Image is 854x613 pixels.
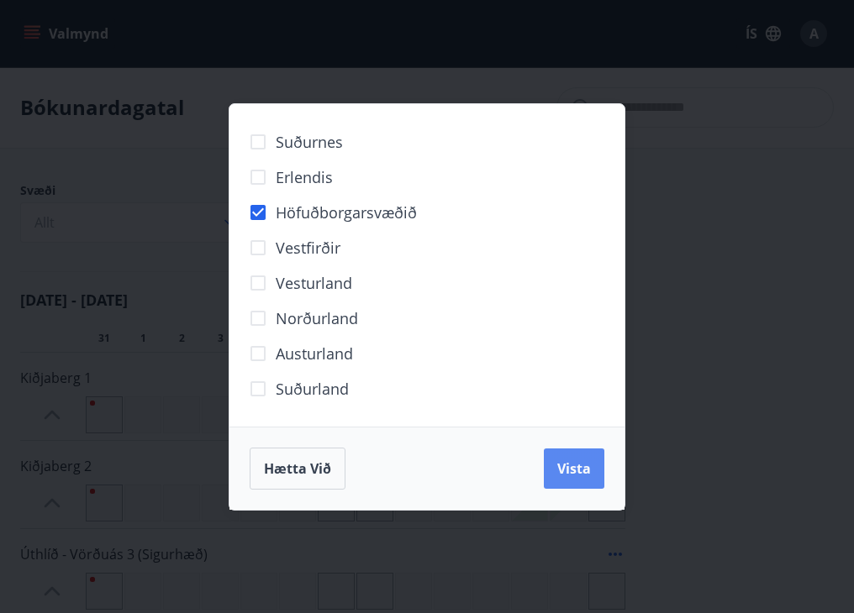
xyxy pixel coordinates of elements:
[264,459,331,478] span: Hætta við
[276,237,340,259] span: Vestfirðir
[276,202,417,223] span: Höfuðborgarsvæðið
[544,448,604,489] button: Vista
[557,459,591,478] span: Vista
[276,166,333,188] span: Erlendis
[276,343,353,364] span: Austurland
[276,131,343,153] span: Suðurnes
[250,448,345,490] button: Hætta við
[276,378,349,400] span: Suðurland
[276,272,352,294] span: Vesturland
[276,307,358,329] span: Norðurland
